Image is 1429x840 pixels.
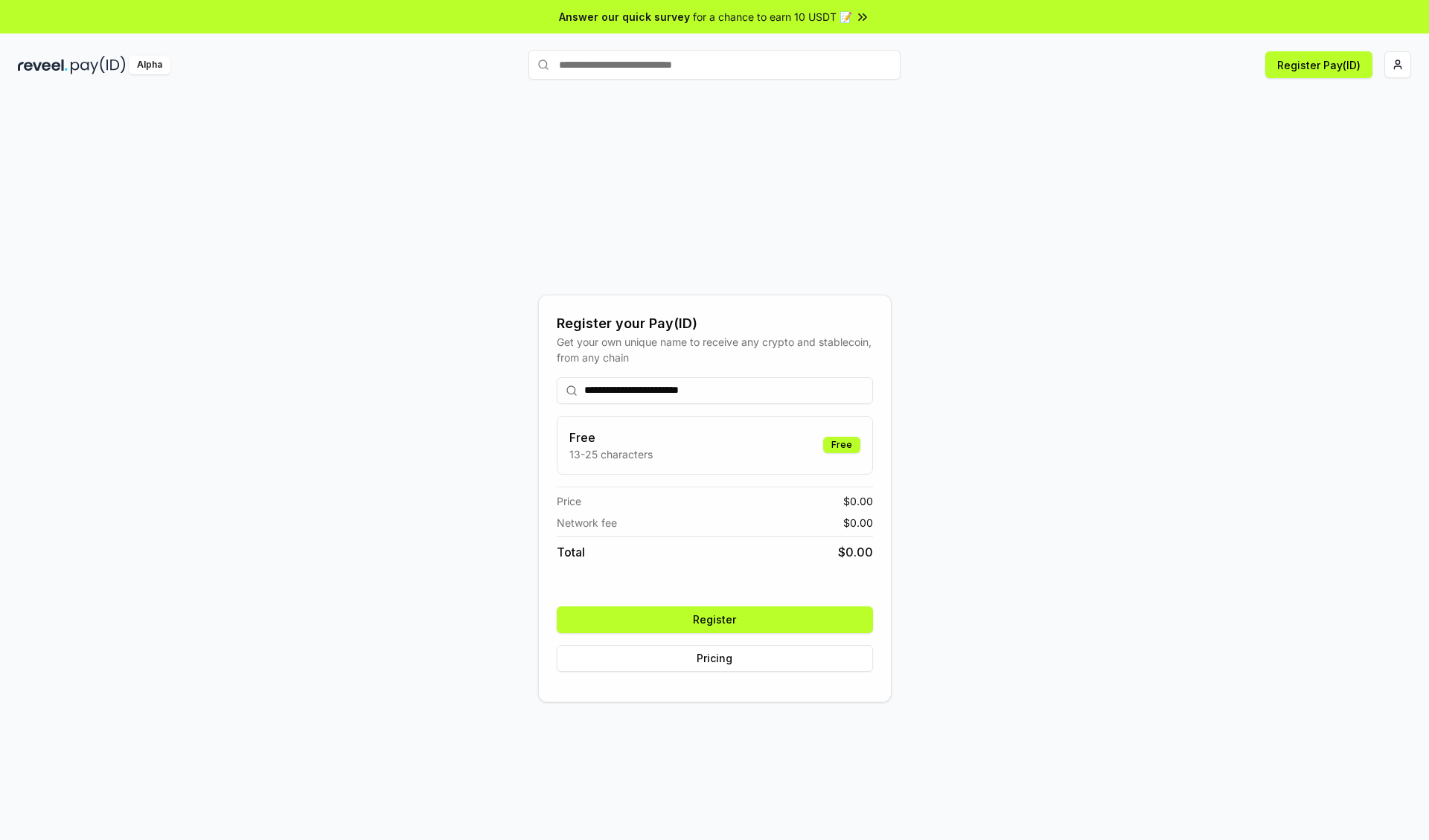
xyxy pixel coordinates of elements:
[1265,51,1372,78] button: Register Pay(ID)
[838,543,873,561] span: $ 0.00
[843,493,873,509] span: $ 0.00
[557,313,873,334] div: Register your Pay(ID)
[823,437,860,453] div: Free
[843,515,873,530] span: $ 0.00
[569,429,653,446] h3: Free
[557,493,581,509] span: Price
[557,645,873,672] button: Pricing
[557,334,873,365] div: Get your own unique name to receive any crypto and stablecoin, from any chain
[18,56,68,74] img: reveel_dark
[557,543,585,561] span: Total
[129,56,170,74] div: Alpha
[557,515,617,530] span: Network fee
[693,9,852,25] span: for a chance to earn 10 USDT 📝
[71,56,126,74] img: pay_id
[569,446,653,462] p: 13-25 characters
[557,606,873,633] button: Register
[559,9,690,25] span: Answer our quick survey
